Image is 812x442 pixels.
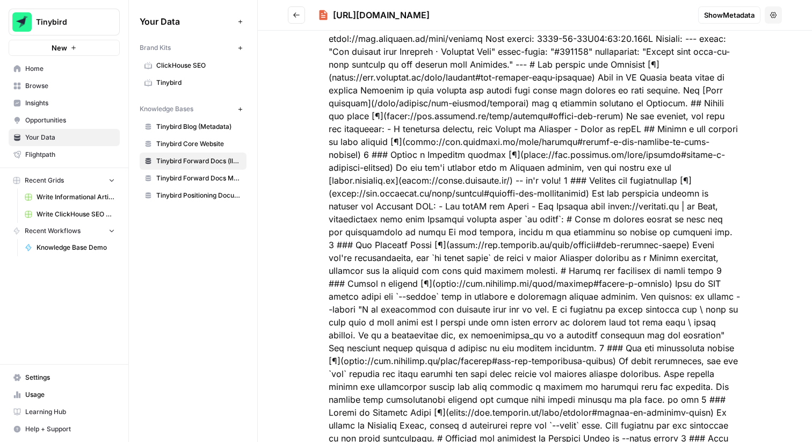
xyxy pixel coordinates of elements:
img: Tinybird Logo [12,12,32,32]
a: Tinybird Positioning Document [140,187,247,204]
a: Knowledge Base Demo [20,239,120,256]
span: Knowledge Bases [140,104,193,114]
span: Tinybird Blog (Metadata) [156,122,242,132]
span: Recent Workflows [25,226,81,236]
a: Tinybird Blog (Metadata) [140,118,247,135]
a: Tinybird Core Website [140,135,247,153]
span: Opportunities [25,115,115,125]
span: Write Informational Article [37,192,115,202]
span: Brand Kits [140,43,171,53]
button: Go back [288,6,305,24]
span: Your Data [25,133,115,142]
span: Tinybird Core Website [156,139,242,149]
span: Learning Hub [25,407,115,417]
a: Tinybird Forward Docs (llms-full.txt) [140,153,247,170]
a: Browse [9,77,120,95]
span: Tinybird [36,17,101,27]
span: ClickHouse SEO [156,61,242,70]
button: Help + Support [9,421,120,438]
a: Insights [9,95,120,112]
a: Learning Hub [9,403,120,421]
span: Settings [25,373,115,382]
span: New [52,42,67,53]
a: Home [9,60,120,77]
button: Recent Grids [9,172,120,189]
a: ClickHouse SEO [140,57,247,74]
div: [URL][DOMAIN_NAME] [333,9,430,21]
a: Opportunities [9,112,120,129]
a: Tinybird [140,74,247,91]
span: Usage [25,390,115,400]
span: Flightpath [25,150,115,160]
button: Workspace: Tinybird [9,9,120,35]
span: Home [25,64,115,74]
span: Tinybird Forward Docs Metadata (llms.txt) [156,173,242,183]
span: Write ClickHouse SEO Article [37,209,115,219]
span: Tinybird Positioning Document [156,191,242,200]
span: Insights [25,98,115,108]
button: New [9,40,120,56]
a: Write ClickHouse SEO Article [20,206,120,223]
a: Settings [9,369,120,386]
a: Your Data [9,129,120,146]
span: Recent Grids [25,176,64,185]
button: Recent Workflows [9,223,120,239]
span: Knowledge Base Demo [37,243,115,252]
span: Browse [25,81,115,91]
a: Write Informational Article [20,189,120,206]
span: Tinybird [156,78,242,88]
a: Tinybird Forward Docs Metadata (llms.txt) [140,170,247,187]
span: Show Metadata [704,10,755,20]
span: Tinybird Forward Docs (llms-full.txt) [156,156,242,166]
button: ShowMetadata [698,6,760,24]
a: Flightpath [9,146,120,163]
span: Help + Support [25,424,115,434]
span: Your Data [140,15,234,28]
a: Usage [9,386,120,403]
